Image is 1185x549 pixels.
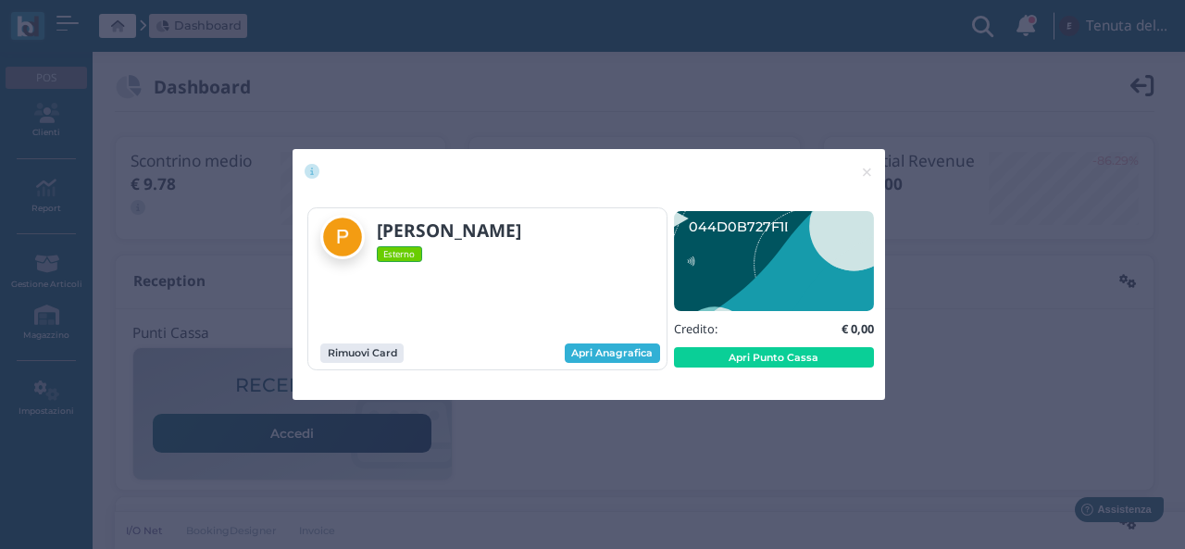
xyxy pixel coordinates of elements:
[320,215,578,262] a: [PERSON_NAME] Esterno
[674,322,717,335] h5: Credito:
[689,218,813,234] text: 044D0B727F1D94
[320,215,365,259] img: petra cout
[565,343,660,364] a: Apri Anagrafica
[377,218,521,243] b: [PERSON_NAME]
[842,320,874,337] b: € 0,00
[55,15,122,29] span: Assistenza
[377,246,422,261] span: Esterno
[860,160,874,184] span: ×
[674,347,874,368] button: Apri Punto Cassa
[320,343,404,364] button: Rimuovi Card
